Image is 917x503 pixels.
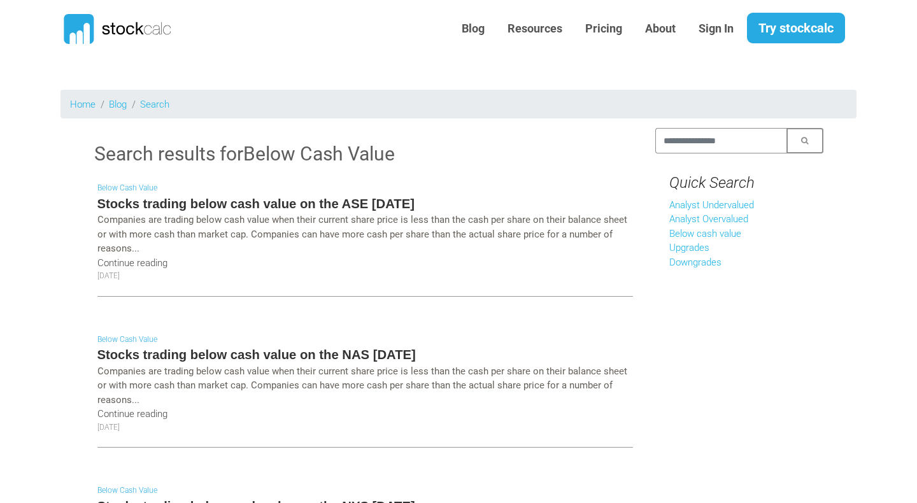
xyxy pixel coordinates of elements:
p: Companies are trading below cash value when their current share price is less than the cash per s... [97,213,633,256]
h5: Stocks trading below cash value on the NAS [DATE] [97,346,633,364]
a: Resources [498,13,572,45]
p: [DATE] [97,270,633,281]
span: Below Cash Value [243,143,395,165]
a: Pricing [576,13,632,45]
a: Continue reading [97,408,167,420]
a: Sign In [689,13,743,45]
a: Try stockcalc [747,13,845,43]
a: Upgrades [669,242,709,253]
a: Blog [452,13,494,45]
a: Search [140,99,169,110]
a: Below cash value [669,228,741,239]
nav: breadcrumb [60,90,857,118]
a: Analyst Overvalued [669,213,748,225]
a: Blog [109,99,127,110]
a: Below Cash Value [97,486,157,495]
a: Home [70,99,96,110]
h4: Quick Search [669,174,809,192]
h5: Stocks trading below cash value on the ASE [DATE] [97,195,633,213]
a: Analyst Undervalued [669,199,754,211]
p: Companies are trading below cash value when their current share price is less than the cash per s... [97,364,633,407]
a: About [636,13,685,45]
a: Below Cash Value [97,335,157,344]
a: Below Cash Value [97,183,157,192]
h3: Search results for [94,141,636,167]
a: Continue reading [97,257,167,269]
p: [DATE] [97,422,633,433]
a: Downgrades [669,257,722,268]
